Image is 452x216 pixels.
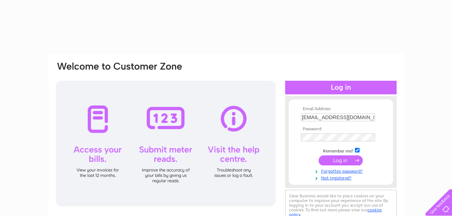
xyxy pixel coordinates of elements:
[301,167,383,174] a: Forgotten password?
[319,155,363,165] input: Submit
[299,147,383,154] td: Remember me?
[301,174,383,181] a: Not registered?
[299,107,383,112] th: Email Address:
[299,127,383,132] th: Password:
